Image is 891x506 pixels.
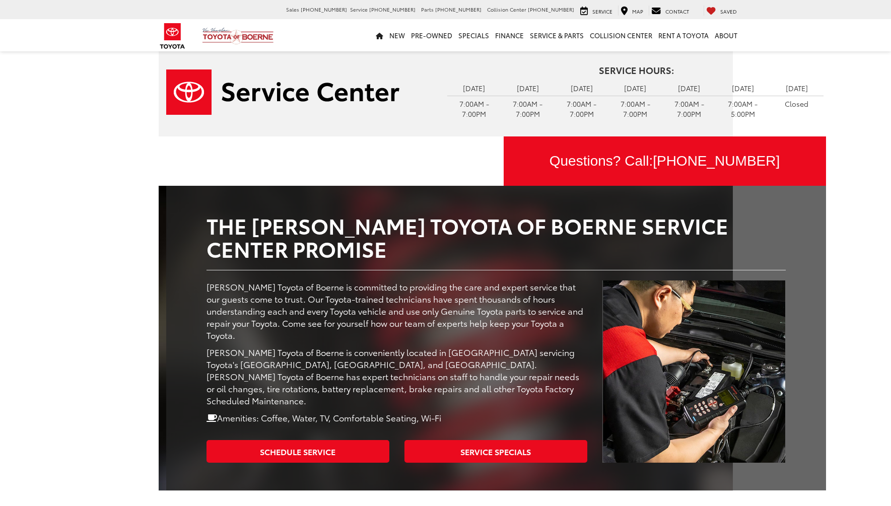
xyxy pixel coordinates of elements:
[202,27,274,45] img: Vic Vaughan Toyota of Boerne
[386,19,408,51] a: New
[662,96,716,121] td: 7:00AM - 7:00PM
[447,81,501,96] td: [DATE]
[704,6,739,16] a: My Saved Vehicles
[653,153,780,169] span: [PHONE_NUMBER]
[770,81,824,96] td: [DATE]
[655,19,712,51] a: Rent a Toyota
[447,96,501,121] td: 7:00AM - 7:00PM
[373,19,386,51] a: Home
[632,8,643,15] span: Map
[504,136,826,186] a: Questions? Call:[PHONE_NUMBER]
[555,96,608,121] td: 7:00AM - 7:00PM
[578,6,615,16] a: Service
[286,6,299,13] span: Sales
[301,6,347,13] span: [PHONE_NUMBER]
[608,96,662,121] td: 7:00AM - 7:00PM
[207,213,786,260] h2: The [PERSON_NAME] Toyota of Boerne Service Center Promise
[435,6,482,13] span: [PHONE_NUMBER]
[649,6,692,16] a: Contact
[455,19,492,51] a: Specials
[587,19,655,51] a: Collision Center
[608,81,662,96] td: [DATE]
[501,96,555,121] td: 7:00AM - 7:00PM
[369,6,416,13] span: [PHONE_NUMBER]
[408,19,455,51] a: Pre-Owned
[716,81,770,96] td: [DATE]
[720,8,737,15] span: Saved
[527,19,587,51] a: Service & Parts: Opens in a new tab
[618,6,646,16] a: Map
[555,81,608,96] td: [DATE]
[662,81,716,96] td: [DATE]
[602,280,785,463] img: Service Center | Vic Vaughan Toyota of Boerne in Boerne TX
[350,6,368,13] span: Service
[207,346,588,406] p: [PERSON_NAME] Toyota of Boerne is conveniently located in [GEOGRAPHIC_DATA] servicing Toyota's [G...
[421,6,434,13] span: Parts
[404,440,587,463] a: Service Specials
[207,280,588,341] p: [PERSON_NAME] Toyota of Boerne is committed to providing the care and expert service that our gue...
[207,440,389,463] a: Schedule Service
[770,96,824,111] td: Closed
[166,69,399,115] img: Service Center | Vic Vaughan Toyota of Boerne in Boerne TX
[492,19,527,51] a: Finance
[504,136,826,186] div: Questions? Call:
[487,6,526,13] span: Collision Center
[207,411,588,423] p: Amenities: Coffee, Water, TV, Comfortable Seating, Wi-Fi
[501,81,555,96] td: [DATE]
[528,6,574,13] span: [PHONE_NUMBER]
[159,186,733,490] div: Vic Vaughan Toyota of Boerne | Boerne, TX
[716,96,770,121] td: 7:00AM - 5:00PM
[154,20,191,52] img: Toyota
[166,69,432,115] a: Service Center | Vic Vaughan Toyota of Boerne in Boerne TX
[592,8,612,15] span: Service
[447,65,826,76] h4: Service Hours:
[712,19,740,51] a: About
[665,8,689,15] span: Contact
